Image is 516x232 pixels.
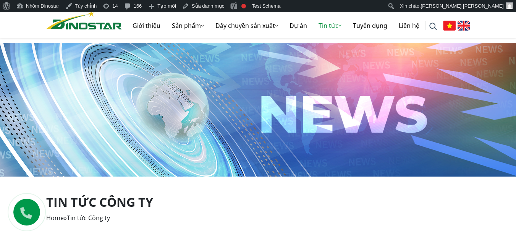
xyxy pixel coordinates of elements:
[284,13,313,38] a: Dự án
[313,13,347,38] a: Tin tức
[241,4,246,8] div: Cần cải thiện
[347,13,393,38] a: Tuyển dụng
[46,214,64,222] a: Home
[210,13,284,38] a: Dây chuyền sản xuất
[46,214,110,222] span: »
[67,214,110,222] span: Tin tức Công ty
[46,10,122,29] img: Nhôm Dinostar
[458,21,470,31] img: English
[46,195,470,209] h1: Tin tức Công ty
[443,21,456,31] img: Tiếng Việt
[393,13,425,38] a: Liên hệ
[421,3,504,9] span: [PERSON_NAME] [PERSON_NAME]
[127,13,166,38] a: Giới thiệu
[429,23,437,30] img: search
[166,13,210,38] a: Sản phẩm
